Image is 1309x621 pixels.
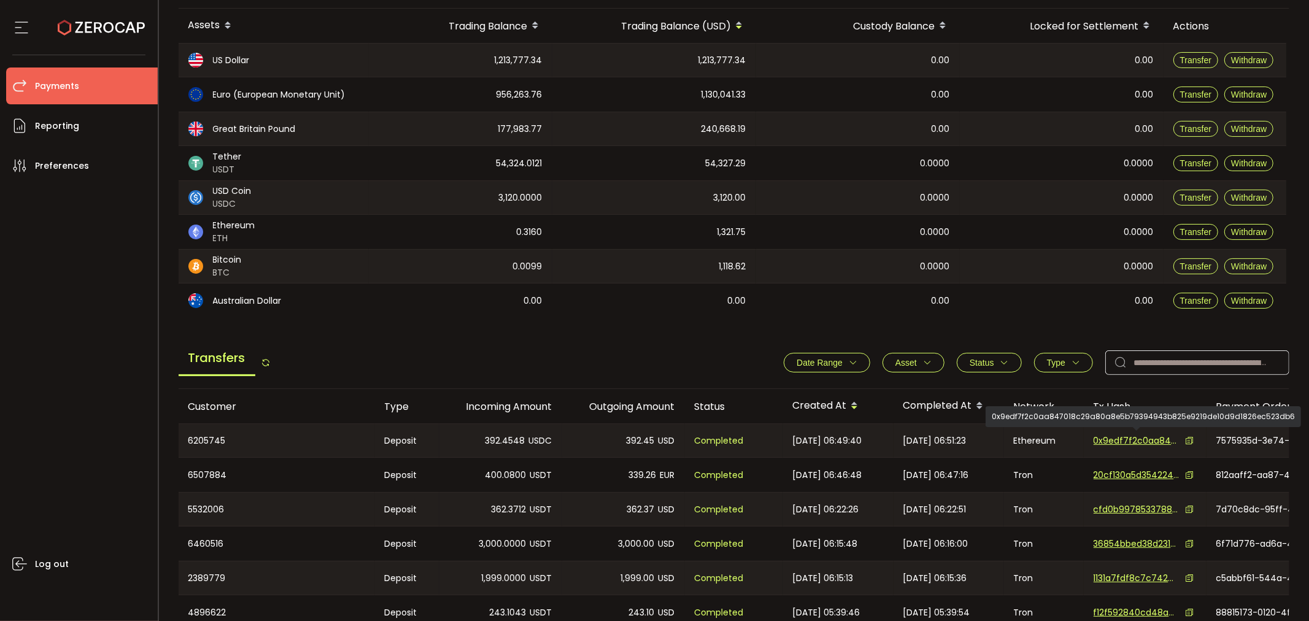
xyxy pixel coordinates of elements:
[793,468,862,482] span: [DATE] 06:46:48
[658,606,675,620] span: USD
[530,606,552,620] span: USDT
[932,53,950,67] span: 0.00
[485,434,525,448] span: 392.4548
[629,606,655,620] span: 243.10
[213,266,242,279] span: BTC
[35,77,79,95] span: Payments
[1004,458,1084,492] div: Tron
[179,458,375,492] div: 6507884
[35,157,89,175] span: Preferences
[1231,227,1267,237] span: Withdraw
[1094,469,1180,482] span: 20cf130a5d354224b5f8983d9dbfcaa4e5593413795212ed93d8a7ac9ab9cff7
[35,117,79,135] span: Reporting
[1173,224,1219,240] button: Transfer
[496,156,543,171] span: 54,324.0121
[1004,493,1084,526] div: Tron
[793,503,859,517] span: [DATE] 06:22:26
[660,468,675,482] span: EUR
[903,571,967,585] span: [DATE] 06:15:36
[627,503,655,517] span: 362.37
[903,537,968,551] span: [DATE] 06:16:00
[658,434,675,448] span: USD
[1135,53,1154,67] span: 0.00
[369,15,552,36] div: Trading Balance
[562,399,685,414] div: Outgoing Amount
[375,561,439,595] div: Deposit
[1173,293,1219,309] button: Transfer
[1004,561,1084,595] div: Tron
[1084,399,1207,414] div: Tx Hash
[188,225,203,239] img: eth_portfolio.svg
[957,353,1022,372] button: Status
[1004,424,1084,457] div: Ethereum
[1164,19,1286,33] div: Actions
[1180,55,1212,65] span: Transfer
[1224,52,1273,68] button: Withdraw
[1224,87,1273,102] button: Withdraw
[627,434,655,448] span: 392.45
[1094,572,1180,585] span: 1131a7fdf8c7c7424d426a255326687b5adc72ec262f4698106ca36a4bdc5025
[439,399,562,414] div: Incoming Amount
[495,53,543,67] span: 1,213,777.34
[213,163,242,176] span: USDT
[1034,353,1093,372] button: Type
[375,526,439,561] div: Deposit
[1173,258,1219,274] button: Transfer
[213,232,255,245] span: ETH
[188,156,203,171] img: usdt_portfolio.svg
[1094,434,1180,447] span: 0x9edf7f2c0aa847018c29a80a8e5b79394943b825e9219de10d9d1826ec523db6
[188,53,203,67] img: usd_portfolio.svg
[695,468,744,482] span: Completed
[213,123,296,136] span: Great Britain Pound
[1216,434,1302,447] span: 7575935d-3e74-49a9-b42e-11d55bc74771
[1124,156,1154,171] span: 0.0000
[1047,358,1065,368] span: Type
[188,87,203,102] img: eur_portfolio.svg
[921,260,950,274] span: 0.0000
[1231,124,1267,134] span: Withdraw
[1224,155,1273,171] button: Withdraw
[717,225,746,239] span: 1,321.75
[1231,261,1267,271] span: Withdraw
[1173,87,1219,102] button: Transfer
[498,122,543,136] span: 177,983.77
[188,259,203,274] img: btc_portfolio.svg
[530,571,552,585] span: USDT
[375,458,439,492] div: Deposit
[1231,193,1267,202] span: Withdraw
[517,225,543,239] span: 0.3160
[932,122,950,136] span: 0.00
[188,190,203,205] img: usdc_portfolio.svg
[179,15,369,36] div: Assets
[903,503,967,517] span: [DATE] 06:22:51
[970,358,994,368] span: Status
[1231,55,1267,65] span: Withdraw
[793,537,858,551] span: [DATE] 06:15:48
[1094,538,1180,550] span: 36854bbed38d231be2d826fce58cb165d45cea86a4bcebe7c38c0eb5a6c3fc10
[213,219,255,232] span: Ethereum
[499,191,543,205] span: 3,120.0000
[1224,190,1273,206] button: Withdraw
[188,293,203,308] img: aud_portfolio.svg
[1231,90,1267,99] span: Withdraw
[783,396,894,417] div: Created At
[695,537,744,551] span: Completed
[179,526,375,561] div: 6460516
[698,53,746,67] span: 1,213,777.34
[524,294,543,308] span: 0.00
[695,434,744,448] span: Completed
[701,88,746,102] span: 1,130,041.33
[179,424,375,457] div: 6205745
[479,537,527,551] span: 3,000.0000
[530,537,552,551] span: USDT
[552,15,756,36] div: Trading Balance (USD)
[1173,121,1219,137] button: Transfer
[485,468,527,482] span: 400.0800
[1180,296,1212,306] span: Transfer
[658,537,675,551] span: USD
[492,503,527,517] span: 362.3712
[513,260,543,274] span: 0.0099
[1094,606,1180,619] span: f12f592840cd48ad73e20d5f46680959d65629ea1ac2bb318fdcd399e3bc1e49
[784,353,870,372] button: Date Range
[793,434,862,448] span: [DATE] 06:49:40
